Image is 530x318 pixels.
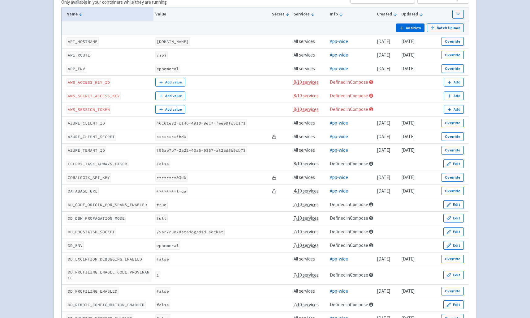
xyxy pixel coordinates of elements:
[401,256,415,262] time: [DATE]
[294,229,319,235] span: 7/10 services
[294,201,319,207] span: 7/10 services
[330,11,373,17] button: Info
[67,228,116,236] code: DD_DOGSTATSD_SOCKET
[67,92,121,100] code: AWS_SECRET_ACCESS_KEY
[330,256,348,262] a: App-wide
[401,66,415,71] time: [DATE]
[294,93,319,99] span: 8/10 services
[330,106,368,112] a: Defined in Compose
[377,288,390,294] time: [DATE]
[401,38,415,44] time: [DATE]
[330,120,348,126] a: App-wide
[330,38,348,44] a: App-wide
[442,287,463,295] button: Override
[67,160,128,168] code: CELERY_TASK_ALWAYS_EAGER
[330,93,368,99] a: Defined in Compose
[155,51,168,59] code: /api
[330,174,348,180] a: App-wide
[444,91,463,100] button: Add
[377,188,390,194] time: [DATE]
[155,287,170,295] code: False
[272,11,290,17] button: Secret
[443,200,464,209] button: Edit
[330,188,348,194] a: App-wide
[291,171,328,184] td: All services
[155,78,185,87] button: Add value
[401,147,415,153] time: [DATE]
[442,255,463,263] button: Override
[67,37,99,46] code: API_HOSTNAME
[330,161,368,167] a: Defined in Compose
[444,78,463,87] button: Add
[67,119,106,127] code: AZURE_CLIENT_ID
[442,173,463,182] button: Override
[330,52,348,58] a: App-wide
[443,300,464,309] button: Edit
[291,284,328,298] td: All services
[67,146,106,155] code: AZURE_TENANT_ID
[155,271,160,279] code: 1
[155,214,168,223] code: full
[67,187,99,195] code: DATABASE_URL
[291,143,328,157] td: All services
[330,79,368,85] a: Defined in Compose
[401,52,415,58] time: [DATE]
[330,134,348,139] a: App-wide
[153,7,270,21] th: Value
[294,188,319,194] span: 4/10 services
[291,130,328,143] td: All services
[330,201,368,207] a: Defined in Compose
[443,159,464,168] button: Edit
[330,272,368,278] a: Defined in Compose
[442,64,463,73] button: Override
[291,48,328,62] td: All services
[330,229,368,235] a: Defined in Compose
[401,11,423,17] button: Updated
[442,37,463,46] button: Override
[67,268,152,282] code: DD_PROFILING_ENABLE_CODE_PROVENANCE
[155,119,247,127] code: 46c61e32-c146-4910-9ec7-fee09fc5c171
[401,188,415,194] time: [DATE]
[294,11,326,17] button: Services
[155,105,185,114] button: Add value
[294,242,319,248] span: 7/10 services
[427,23,464,32] button: Batch Upload
[67,51,91,59] code: API_ROUTE
[330,302,368,307] a: Defined in Compose
[155,160,170,168] code: False
[67,65,86,73] code: APP_ENV
[442,132,463,141] button: Override
[67,255,143,263] code: DD_EXCEPTION_DEBUGGING_ENABLED
[401,134,415,139] time: [DATE]
[377,52,390,58] time: [DATE]
[155,228,225,236] code: /var/run/datadog/dsd.socket
[67,78,111,87] code: AWS_ACCESS_KEY_ID
[291,62,328,75] td: All services
[330,147,348,153] a: App-wide
[396,23,424,32] button: Add New
[442,187,463,195] button: Override
[155,241,180,250] code: ephemeral
[155,255,170,263] code: False
[442,119,463,127] button: Override
[377,38,390,44] time: [DATE]
[67,214,126,223] code: DD_DBM_PROPAGATION_MODE
[291,116,328,130] td: All services
[294,302,319,307] span: 7/10 services
[401,174,415,180] time: [DATE]
[442,51,463,59] button: Override
[377,147,390,153] time: [DATE]
[330,288,348,294] a: App-wide
[291,35,328,48] td: All services
[155,37,190,46] code: [DOMAIN_NAME]
[377,11,397,17] button: Created
[67,287,118,295] code: DD_PROFILING_ENABLED
[67,133,116,141] code: AZURE_CLIENT_SECRET
[294,272,319,278] span: 7/10 services
[155,65,180,73] code: ephemeral
[443,271,464,279] button: Edit
[155,301,170,309] code: false
[294,161,319,167] span: 8/10 services
[67,173,111,182] code: CORALOGIX_API_KEY
[444,105,463,114] button: Add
